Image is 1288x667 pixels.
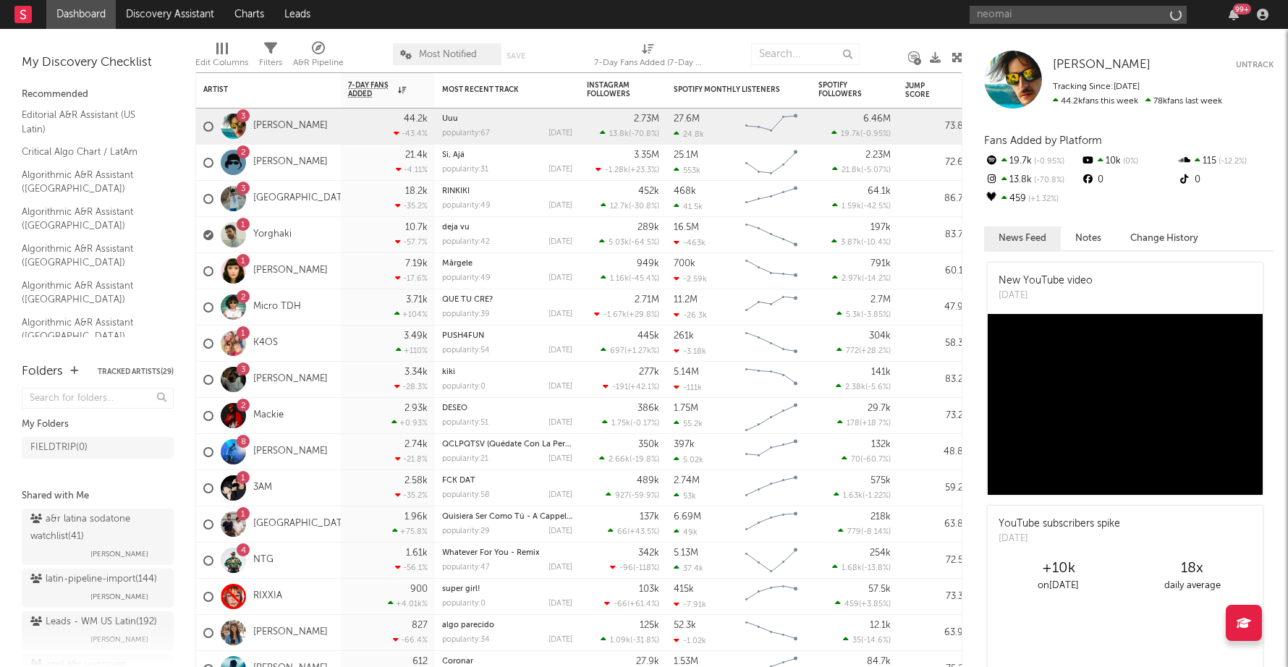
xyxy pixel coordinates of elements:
[442,260,473,268] a: Mărgele
[22,86,174,103] div: Recommended
[22,488,174,505] div: Shared with Me
[442,296,572,304] div: QUÉ TÚ CRÉ?
[442,658,473,666] a: Coronar
[905,226,963,244] div: 83.7
[600,129,659,138] div: ( )
[905,118,963,135] div: 73.8
[22,204,159,234] a: Algorithmic A&R Assistant ([GEOGRAPHIC_DATA])
[396,346,428,355] div: +110 %
[615,492,629,500] span: 927
[739,434,804,470] svg: Chart title
[394,310,428,319] div: +104 %
[869,331,891,341] div: 304k
[548,347,572,354] div: [DATE]
[632,456,657,464] span: -19.8 %
[603,311,627,319] span: -1.67k
[442,166,488,174] div: popularity: 31
[507,52,525,60] button: Save
[674,331,694,341] div: 261k
[674,166,700,175] div: 553k
[842,275,862,283] span: 2.97k
[674,491,696,501] div: 53k
[1121,158,1138,166] span: 0 %
[395,490,428,500] div: -35.2 %
[862,420,889,428] span: +18.7 %
[1229,9,1239,20] button: 99+
[253,337,278,349] a: K4OS
[870,476,891,485] div: 575k
[442,224,470,231] a: deja vu
[22,107,159,137] a: Editorial A&R Assistant (US Latin)
[442,115,458,123] a: Uuu
[442,151,465,159] a: Si, Ajá
[442,419,488,427] div: popularity: 51
[348,81,394,98] span: 7-Day Fans Added
[404,114,428,124] div: 44.2k
[405,187,428,196] div: 18.2k
[674,85,782,94] div: Spotify Monthly Listeners
[442,187,470,195] a: RINKIKI
[818,81,869,98] div: Spotify Followers
[739,181,804,217] svg: Chart title
[442,585,480,593] a: super girl!
[602,418,659,428] div: ( )
[1236,58,1274,72] button: Untrack
[739,145,804,181] svg: Chart title
[30,439,88,456] div: FIELDTRIP ( 0 )
[630,383,657,391] span: +42.1 %
[442,527,490,535] div: popularity: 29
[601,346,659,355] div: ( )
[22,416,174,433] div: My Folders
[442,202,491,210] div: popularity: 49
[637,476,659,485] div: 489k
[606,490,659,500] div: ( )
[98,368,174,375] button: Tracked Artists(29)
[548,383,572,391] div: [DATE]
[863,456,889,464] span: -60.7 %
[674,295,698,305] div: 11.2M
[843,492,863,500] span: 1.63k
[90,631,148,648] span: [PERSON_NAME]
[442,404,467,412] a: DESEO
[1053,82,1140,91] span: Tracking Since: [DATE]
[253,301,301,313] a: Micro TDH
[442,383,486,391] div: popularity: 0
[442,224,572,231] div: deja vu
[442,491,490,499] div: popularity: 58
[1080,171,1177,190] div: 0
[610,203,629,211] span: 12.7k
[22,509,174,565] a: a&r latina sodatone watchlist(41)[PERSON_NAME]
[1053,59,1151,71] span: [PERSON_NAME]
[842,166,861,174] span: 21.8k
[1053,58,1151,72] a: [PERSON_NAME]
[442,238,490,246] div: popularity: 42
[863,239,889,247] span: -10.4 %
[870,295,891,305] div: 2.7M
[253,265,328,277] a: [PERSON_NAME]
[970,6,1187,24] input: Search for artists
[203,85,312,94] div: Artist
[842,203,861,211] span: 1.59k
[832,273,891,283] div: ( )
[905,263,963,280] div: 60.1
[442,368,455,376] a: kiki
[1032,158,1064,166] span: -0.95 %
[630,166,657,174] span: +23.3 %
[639,368,659,377] div: 277k
[404,368,428,377] div: 3.34k
[674,114,700,124] div: 27.6M
[405,259,428,268] div: 7.19k
[905,480,963,497] div: 59.2
[739,326,804,362] svg: Chart title
[442,513,572,521] div: Quisiera Ser Como Tú - A Cappella
[739,217,804,253] svg: Chart title
[395,454,428,464] div: -21.8 %
[841,130,860,138] span: 19.7k
[834,490,891,500] div: ( )
[638,440,659,449] div: 350k
[610,347,624,355] span: 697
[1026,195,1059,203] span: +1.32 %
[629,311,657,319] span: +29.8 %
[22,315,159,344] a: Algorithmic A&R Assistant ([GEOGRAPHIC_DATA])
[984,171,1080,190] div: 13.8k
